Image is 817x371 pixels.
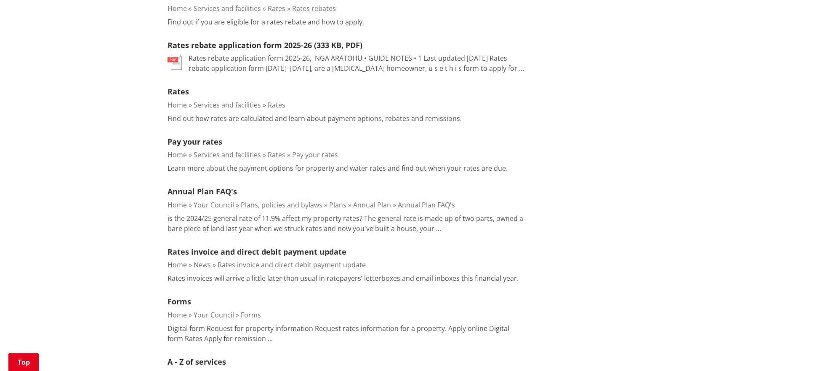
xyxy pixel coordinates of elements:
a: Forms [168,296,191,306]
a: Home [168,200,187,210]
a: Home [168,150,187,159]
a: Rates invoice and direct debit payment update [168,247,346,257]
a: Top [8,353,39,371]
iframe: Messenger Launcher [778,336,809,366]
a: Pay your rates [292,150,338,159]
a: News [194,260,211,269]
p: Find out if you are eligible for a rates rebate and how to apply. [168,17,364,27]
a: Pay your rates [168,137,222,147]
a: Rates [168,86,189,97]
a: Services and facilities [194,100,261,110]
a: Your Council [194,310,234,320]
a: Home [168,310,187,320]
p: Rates rebate application form 2025-26, ﻿ NGĀ ARATOHU • GUIDE NOTES • 1 Last updated [DATE] Rates ... [189,53,526,73]
a: Services and facilities [194,4,261,13]
a: Home [168,4,187,13]
a: Services and facilities [194,150,261,159]
a: Annual Plan [353,200,391,210]
a: Annual Plan FAQ's [398,200,455,210]
a: Plans [329,200,346,210]
img: document-pdf.svg [168,55,182,70]
a: Forms [241,310,261,320]
a: Plans, policies and bylaws [241,200,322,210]
a: Rates [268,4,285,13]
a: Your Council [194,200,234,210]
p: Digital form Request for property information Request rates information for a property. Apply onl... [168,323,526,344]
a: Home [168,260,187,269]
p: is the 2024/25 general rate of 11.9% affect my property rates? The general rate is made up of two... [168,213,526,234]
a: Rates rebate application form 2025-26 (333 KB, PDF) [168,40,362,50]
a: Home [168,100,187,110]
p: Find out how rates are calculated and learn about payment options, rebates and remissions. [168,113,462,124]
a: Rates invoice and direct debit payment update [218,260,366,269]
a: Rates rebates [292,4,336,13]
a: Rates [268,150,285,159]
a: A - Z of services [168,357,226,367]
p: Rates invoices will arrive a little later than usual in ratepayers’ letterboxes and email inboxes... [168,273,519,283]
a: Rates [268,100,285,110]
a: Annual Plan FAQ's [168,186,237,196]
p: Learn more about the payment options for property and water rates and find out when your rates ar... [168,163,508,173]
